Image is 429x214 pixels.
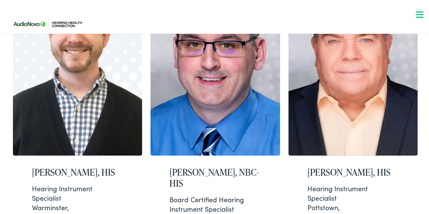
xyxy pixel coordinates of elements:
[169,193,261,212] div: Board Certified Hearing Instrument Specialist
[307,165,399,176] h2: [PERSON_NAME], HIS
[169,165,261,187] h2: [PERSON_NAME], NBC-HIS
[32,165,123,176] h2: [PERSON_NAME], HIS
[307,182,399,201] div: Hearing Instrument Specialist
[14,30,426,54] a: What We Offer
[32,182,123,201] div: Hearing Instrument Specialist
